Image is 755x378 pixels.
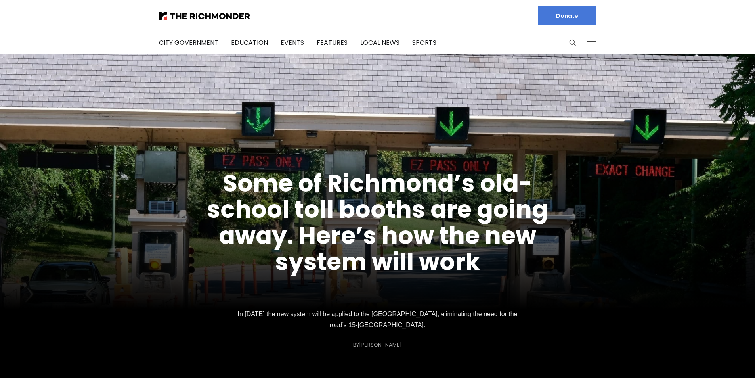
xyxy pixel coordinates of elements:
[359,341,402,349] a: [PERSON_NAME]
[688,339,755,378] iframe: portal-trigger
[159,38,218,47] a: City Government
[159,12,250,20] img: The Richmonder
[360,38,399,47] a: Local News
[412,38,436,47] a: Sports
[353,342,402,348] div: By
[538,6,596,25] a: Donate
[317,38,348,47] a: Features
[567,37,579,49] button: Search this site
[231,38,268,47] a: Education
[207,167,548,278] a: Some of Richmond’s old-school toll booths are going away. Here’s how the new system will work
[237,309,519,331] p: In [DATE] the new system will be applied to the [GEOGRAPHIC_DATA], eliminating the need for the r...
[281,38,304,47] a: Events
